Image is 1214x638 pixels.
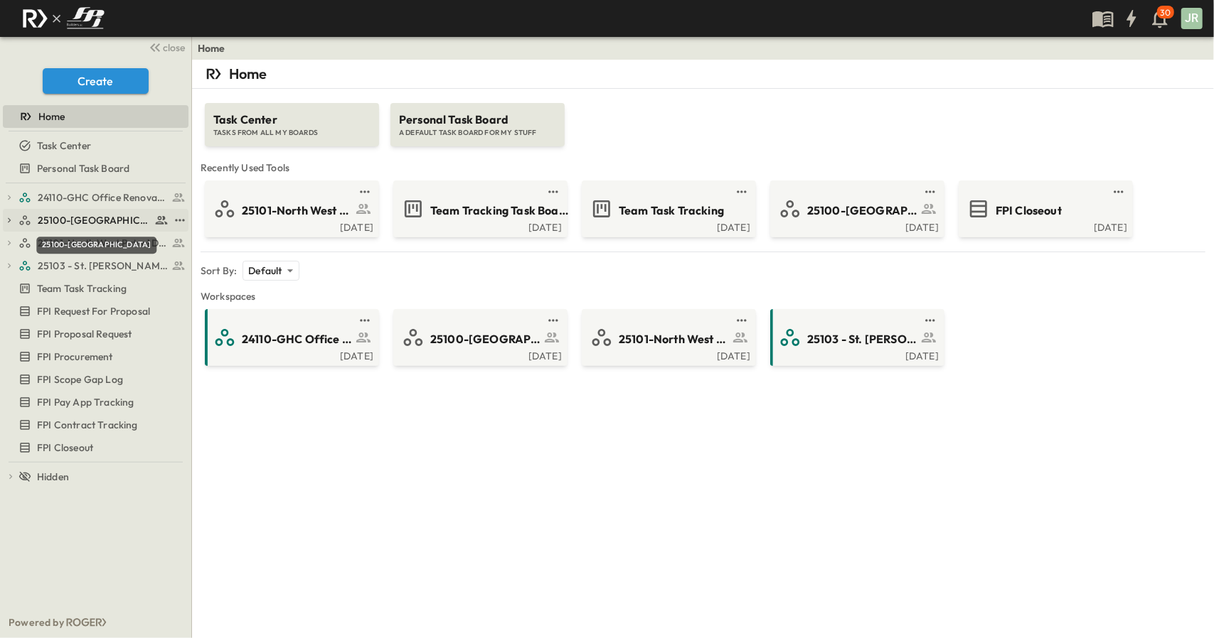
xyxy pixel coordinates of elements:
a: 24110-GHC Office Renovations [18,188,186,207]
a: 25100-[GEOGRAPHIC_DATA] [396,326,562,349]
div: JR [1181,8,1203,29]
div: 25100-Vanguard Prep Schooltest [3,209,188,232]
div: 25101-North West Patrol Divisiontest [3,232,188,254]
a: [DATE] [962,220,1127,232]
button: Create [43,68,149,94]
div: FPI Scope Gap Logtest [3,368,188,391]
a: 25103 - St. [PERSON_NAME] Phase 2 [773,326,939,349]
a: 25100-[GEOGRAPHIC_DATA] [773,198,939,220]
a: 25100-Vanguard Prep School [18,210,169,230]
span: 25103 - St. [PERSON_NAME] Phase 2 [38,259,168,273]
span: Task Center [37,139,91,153]
a: [DATE] [396,220,562,232]
div: [DATE] [396,349,562,360]
div: Team Task Trackingtest [3,277,188,300]
span: Team Task Tracking [37,281,127,296]
span: 24110-GHC Office Renovations [38,190,168,205]
div: FPI Closeouttest [3,436,188,459]
a: Home [198,41,225,55]
button: test [171,212,188,229]
a: 25101-North West Patrol Division [208,198,373,220]
button: test [545,183,562,200]
a: Task Center [3,136,186,156]
span: 25101-North West Patrol Division [619,331,729,347]
span: Team Tracking Task Board [430,202,569,219]
a: [DATE] [773,220,939,232]
div: FPI Pay App Trackingtest [3,391,188,413]
a: FPI Request For Proposal [3,301,186,321]
a: 25103 - St. [PERSON_NAME] Phase 2 [18,256,186,276]
button: test [1110,183,1127,200]
span: Personal Task Board [399,112,556,128]
span: FPI Pay App Tracking [37,395,134,409]
span: 25100-[GEOGRAPHIC_DATA] [807,202,917,219]
div: FPI Contract Trackingtest [3,413,188,436]
a: 24110-GHC Office Renovations [208,326,373,349]
a: Personal Task BoardA DEFAULT TASK BOARD FOR MY STUFF [389,89,566,146]
a: FPI Scope Gap Log [3,369,186,389]
a: FPI Closeout [3,438,186,458]
nav: breadcrumbs [198,41,234,55]
span: 25100-[GEOGRAPHIC_DATA] [430,331,541,347]
p: Default [248,264,282,278]
span: 25103 - St. [PERSON_NAME] Phase 2 [807,331,917,347]
span: FPI Scope Gap Log [37,372,123,386]
a: Task CenterTASKS FROM ALL MY BOARDS [203,89,380,146]
a: FPI Pay App Tracking [3,392,186,412]
p: Sort By: [201,264,237,278]
a: 25101-North West Patrol Division [18,233,186,253]
a: [DATE] [208,349,373,360]
p: 30 [1161,7,1171,18]
a: [DATE] [585,220,750,232]
span: 24110-GHC Office Renovations [242,331,352,347]
a: FPI Procurement [3,347,186,367]
div: 24110-GHC Office Renovationstest [3,186,188,209]
button: close [143,37,188,57]
button: test [545,312,562,329]
div: 25103 - St. [PERSON_NAME] Phase 2test [3,254,188,277]
a: Team Task Tracking [3,279,186,298]
a: [DATE] [208,220,373,232]
span: FPI Closeout [996,202,1062,219]
a: Personal Task Board [3,158,186,178]
div: Default [243,261,299,281]
div: 25100-[GEOGRAPHIC_DATA] [36,237,156,254]
span: Hidden [37,470,69,484]
a: FPI Proposal Request [3,324,186,344]
button: test [922,183,939,200]
img: c8d7d1ed905e502e8f77bf7063faec64e13b34fdb1f2bdd94b0e311fc34f8000.png [17,4,110,33]
a: Home [3,107,186,126]
span: Workspaces [201,289,1205,303]
span: TASKS FROM ALL MY BOARDS [213,128,371,138]
span: FPI Closeout [37,440,93,455]
span: close [164,40,186,55]
button: JR [1180,6,1204,31]
div: Personal Task Boardtest [3,157,188,180]
a: Team Tracking Task Board [396,198,562,220]
a: FPI Closeout [962,198,1127,220]
span: A DEFAULT TASK BOARD FOR MY STUFF [399,128,556,138]
a: 25101-North West Patrol Division [585,326,750,349]
div: [DATE] [585,349,750,360]
span: 25101-North West Patrol Division [242,202,352,219]
div: FPI Procurementtest [3,345,188,368]
span: FPI Procurement [37,350,113,364]
span: FPI Contract Tracking [37,418,138,432]
span: FPI Proposal Request [37,327,132,341]
span: 25100-Vanguard Prep School [38,213,151,227]
p: Home [229,64,267,84]
div: FPI Request For Proposaltest [3,300,188,323]
a: [DATE] [773,349,939,360]
button: test [733,183,750,200]
span: FPI Request For Proposal [37,304,150,318]
span: Team Task Tracking [619,202,724,219]
a: FPI Contract Tracking [3,415,186,435]
button: test [356,312,373,329]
